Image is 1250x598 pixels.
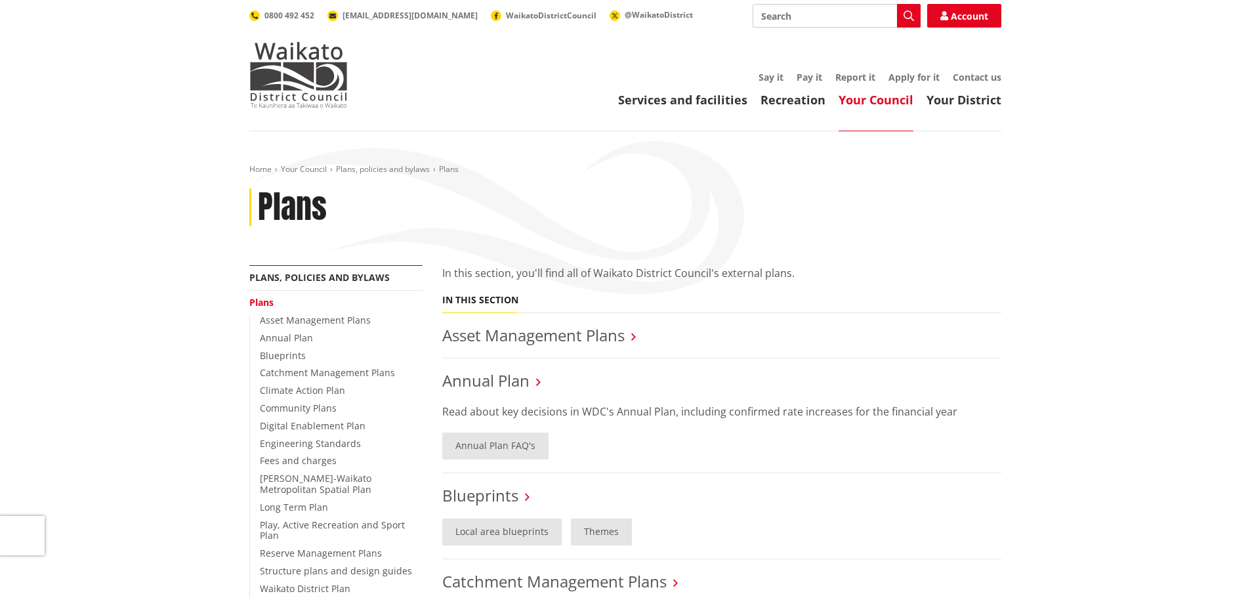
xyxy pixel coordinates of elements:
[442,404,1001,419] p: Read about key decisions in WDC's Annual Plan, including confirmed rate increases for the financi...
[625,9,693,20] span: @WaikatoDistrict
[249,164,1001,175] nav: breadcrumb
[753,4,921,28] input: Search input
[260,547,382,559] a: Reserve Management Plans
[260,472,371,496] a: [PERSON_NAME]-Waikato Metropolitan Spatial Plan
[442,265,1001,281] p: In this section, you'll find all of Waikato District Council's external plans.
[260,349,306,362] a: Blueprints
[442,324,625,346] a: Asset Management Plans
[249,271,390,284] a: Plans, policies and bylaws
[260,384,345,396] a: Climate Action Plan
[249,296,274,309] a: Plans
[249,42,348,108] img: Waikato District Council - Te Kaunihera aa Takiwaa o Waikato
[953,71,1001,83] a: Contact us
[281,163,327,175] a: Your Council
[260,331,313,344] a: Annual Plan
[260,419,365,432] a: Digital Enablement Plan
[491,10,596,21] a: WaikatoDistrictCouncil
[260,582,350,595] a: Waikato District Plan
[258,188,327,226] h1: Plans
[336,163,430,175] a: Plans, policies and bylaws
[264,10,314,21] span: 0800 492 452
[439,163,459,175] span: Plans
[442,295,518,306] h5: In this section
[442,484,518,506] a: Blueprints
[260,565,412,577] a: Structure plans and design guides
[839,92,913,108] a: Your Council
[442,433,549,459] a: Annual Plan FAQ's
[260,437,361,450] a: Engineering Standards
[442,370,530,391] a: Annual Plan
[797,71,822,83] a: Pay it
[260,519,405,542] a: Play, Active Recreation and Sport Plan
[610,9,693,20] a: @WaikatoDistrict
[927,92,1001,108] a: Your District
[249,163,272,175] a: Home
[260,454,337,467] a: Fees and charges
[506,10,596,21] span: WaikatoDistrictCouncil
[835,71,875,83] a: Report it
[759,71,783,83] a: Say it
[571,519,632,545] a: Themes
[327,10,478,21] a: [EMAIL_ADDRESS][DOMAIN_NAME]
[260,366,395,379] a: Catchment Management Plans
[442,519,562,545] a: Local area blueprints
[249,10,314,21] a: 0800 492 452
[618,92,747,108] a: Services and facilities
[760,92,825,108] a: Recreation
[260,501,328,513] a: Long Term Plan
[442,570,667,592] a: Catchment Management Plans
[260,402,337,414] a: Community Plans
[927,4,1001,28] a: Account
[888,71,940,83] a: Apply for it
[260,314,371,326] a: Asset Management Plans
[343,10,478,21] span: [EMAIL_ADDRESS][DOMAIN_NAME]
